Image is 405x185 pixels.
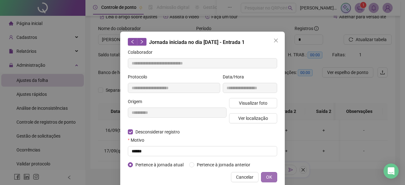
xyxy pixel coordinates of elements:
[229,113,277,123] button: Ver localização
[140,40,144,44] span: right
[229,98,277,108] button: Visualizar foto
[128,98,146,105] label: Origem
[236,174,253,181] span: Cancelar
[133,161,186,168] span: Pertence à jornada atual
[239,100,267,107] span: Visualizar foto
[128,137,148,144] label: Motivo
[128,49,157,56] label: Colaborador
[261,172,277,182] button: OK
[383,163,399,179] div: Open Intercom Messenger
[128,38,137,46] button: left
[137,38,146,46] button: right
[271,35,281,46] button: Close
[133,128,182,135] span: Desconsiderar registro
[128,73,151,80] label: Protocolo
[238,115,268,122] span: Ver localização
[231,172,259,182] button: Cancelar
[223,73,248,80] label: Data/Hora
[128,38,277,46] div: Jornada iniciada no dia [DATE] - Entrada 1
[273,38,278,43] span: close
[130,40,135,44] span: left
[194,161,253,168] span: Pertence à jornada anterior
[266,174,272,181] span: OK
